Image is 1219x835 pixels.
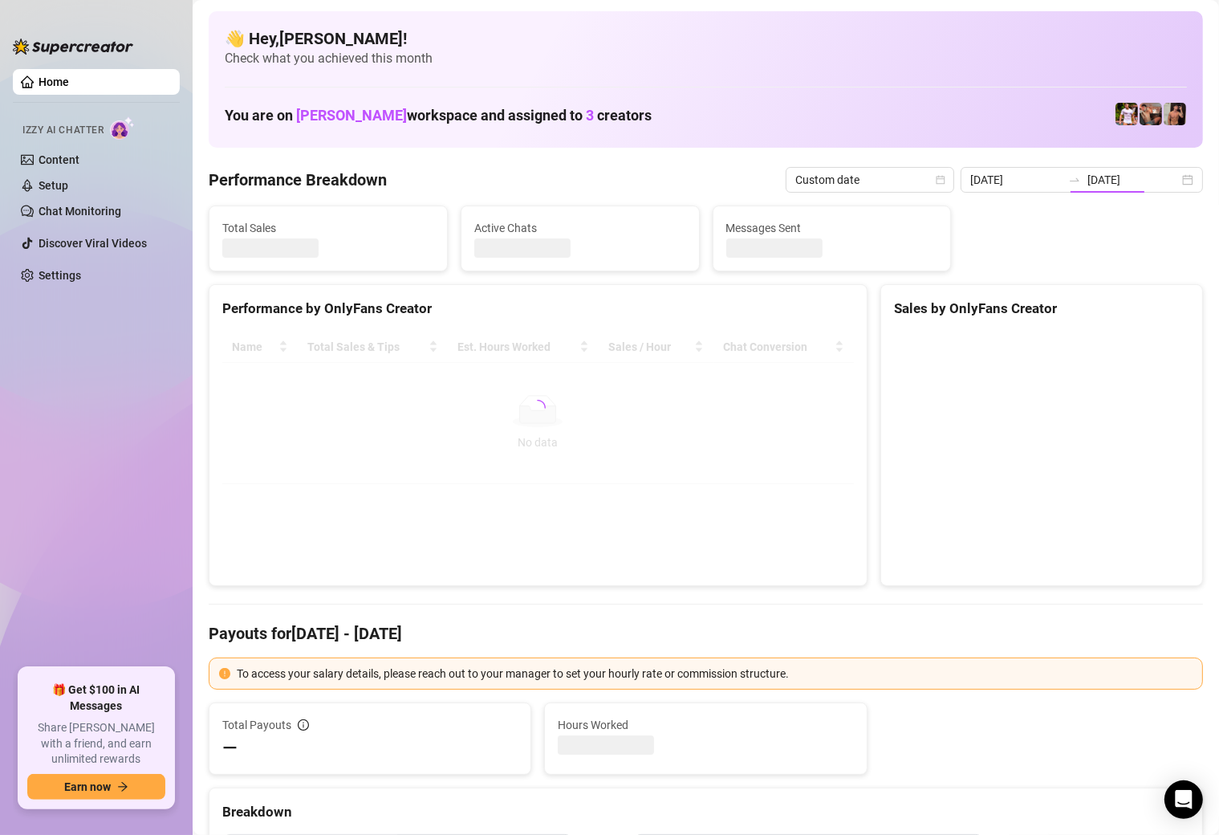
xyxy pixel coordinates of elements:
[1140,103,1162,125] img: Osvaldo
[222,801,1189,823] div: Breakdown
[1164,103,1186,125] img: Zach
[64,780,111,793] span: Earn now
[13,39,133,55] img: logo-BBDzfeDw.svg
[474,219,686,237] span: Active Chats
[795,168,945,192] span: Custom date
[225,27,1187,50] h4: 👋 Hey, [PERSON_NAME] !
[27,774,165,800] button: Earn nowarrow-right
[39,205,121,218] a: Chat Monitoring
[527,397,549,418] span: loading
[298,719,309,731] span: info-circle
[110,116,135,140] img: AI Chatter
[1068,173,1081,186] span: to
[209,622,1203,645] h4: Payouts for [DATE] - [DATE]
[117,781,128,792] span: arrow-right
[222,735,238,761] span: —
[296,107,407,124] span: [PERSON_NAME]
[894,298,1189,320] div: Sales by OnlyFans Creator
[558,716,853,734] span: Hours Worked
[39,269,81,282] a: Settings
[39,179,68,192] a: Setup
[219,668,230,679] span: exclamation-circle
[27,682,165,714] span: 🎁 Get $100 in AI Messages
[39,75,69,88] a: Home
[1115,103,1138,125] img: Hector
[1068,173,1081,186] span: swap-right
[27,720,165,768] span: Share [PERSON_NAME] with a friend, and earn unlimited rewards
[586,107,594,124] span: 3
[222,298,854,320] div: Performance by OnlyFans Creator
[1087,171,1179,189] input: End date
[936,175,945,185] span: calendar
[970,171,1062,189] input: Start date
[225,107,652,124] h1: You are on workspace and assigned to creators
[209,169,387,191] h4: Performance Breakdown
[22,123,104,138] span: Izzy AI Chatter
[39,153,79,166] a: Content
[225,50,1187,67] span: Check what you achieved this month
[222,716,291,734] span: Total Payouts
[726,219,938,237] span: Messages Sent
[1164,780,1203,819] div: Open Intercom Messenger
[237,665,1193,682] div: To access your salary details, please reach out to your manager to set your hourly rate or commis...
[222,219,434,237] span: Total Sales
[39,237,147,250] a: Discover Viral Videos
